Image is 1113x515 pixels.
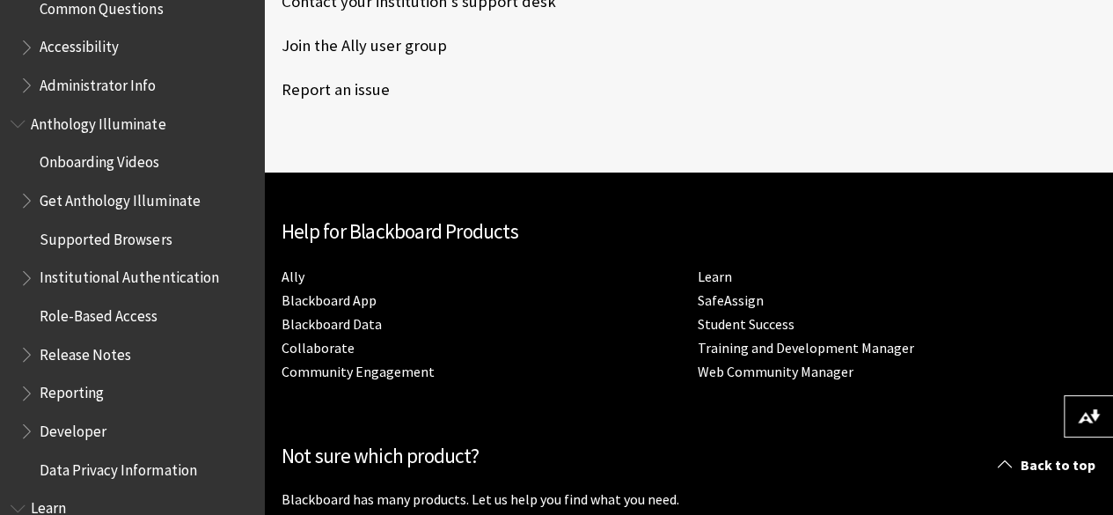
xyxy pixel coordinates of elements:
[282,363,435,381] a: Community Engagement
[282,441,1095,472] h2: Not sure which product?
[282,77,390,103] a: Report an issue
[40,455,196,479] span: Data Privacy Information
[282,489,1095,509] p: Blackboard has many products. Let us help you find what you need.
[698,339,914,357] a: Training and Development Manager
[31,109,165,133] span: Anthology Illuminate
[985,449,1113,482] a: Back to top
[282,291,377,310] a: Blackboard App
[40,379,104,402] span: Reporting
[40,70,156,94] span: Administrator Info
[282,339,355,357] a: Collaborate
[282,268,304,286] a: Ally
[40,33,119,56] span: Accessibility
[40,186,200,210] span: Get Anthology Illuminate
[698,363,853,381] a: Web Community Manager
[40,224,172,248] span: Supported Browsers
[40,263,218,287] span: Institutional Authentication
[282,33,447,59] a: Join the Ally user group
[698,268,732,286] a: Learn
[282,217,1095,247] h2: Help for Blackboard Products
[698,315,794,334] a: Student Success
[282,315,382,334] a: Blackboard Data
[40,416,106,440] span: Developer
[40,340,131,364] span: Release Notes
[40,301,157,325] span: Role-Based Access
[11,109,253,485] nav: Book outline for Anthology Illuminate
[40,148,159,172] span: Onboarding Videos
[698,291,764,310] a: SafeAssign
